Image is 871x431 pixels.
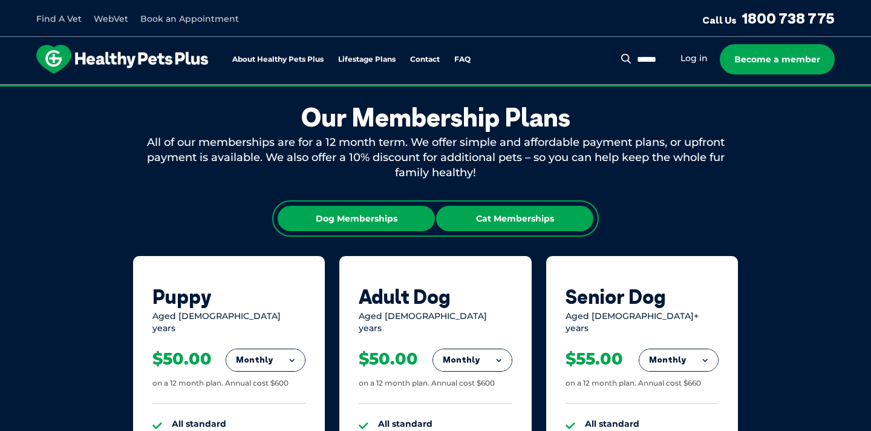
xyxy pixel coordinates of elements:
span: Proactive, preventative wellness program designed to keep your pet healthier and happier for longer [210,85,662,96]
button: Monthly [639,349,718,371]
div: Our Membership Plans [133,102,738,133]
button: Search [619,53,634,65]
div: $50.00 [152,349,212,369]
a: Contact [410,56,440,64]
a: FAQ [454,56,471,64]
div: Puppy [152,285,305,308]
a: Call Us1800 738 775 [702,9,835,27]
div: Aged [DEMOGRAPHIC_DATA]+ years [566,311,719,334]
a: Lifestage Plans [338,56,396,64]
div: on a 12 month plan. Annual cost $600 [359,378,495,389]
button: Monthly [226,349,305,371]
a: Find A Vet [36,13,82,24]
div: Dog Memberships [278,206,435,231]
div: Aged [DEMOGRAPHIC_DATA] years [152,311,305,334]
div: $50.00 [359,349,418,369]
span: Call Us [702,14,737,26]
a: About Healthy Pets Plus [232,56,324,64]
a: Become a member [720,44,835,74]
div: Adult Dog [359,285,512,308]
div: $55.00 [566,349,623,369]
button: Monthly [433,349,512,371]
a: Book an Appointment [140,13,239,24]
div: Senior Dog [566,285,719,308]
div: All of our memberships are for a 12 month term. We offer simple and affordable payment plans, or ... [133,135,738,181]
div: Cat Memberships [436,206,593,231]
div: on a 12 month plan. Annual cost $600 [152,378,289,389]
a: WebVet [94,13,128,24]
img: hpp-logo [36,45,208,74]
div: Aged [DEMOGRAPHIC_DATA] years [359,311,512,334]
div: on a 12 month plan. Annual cost $660 [566,378,701,389]
a: Log in [680,53,708,64]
